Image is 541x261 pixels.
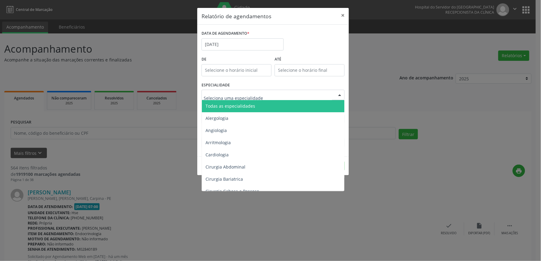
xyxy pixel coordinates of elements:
[206,140,231,145] span: Arritmologia
[202,38,284,50] input: Selecione uma data ou intervalo
[202,12,271,20] h5: Relatório de agendamentos
[204,92,332,104] input: Seleciona uma especialidade
[202,64,272,76] input: Selecione o horário inicial
[202,29,249,38] label: DATA DE AGENDAMENTO
[275,64,345,76] input: Selecione o horário final
[337,8,349,23] button: Close
[206,188,259,194] span: Cirurgia Cabeça e Pescoço
[202,81,230,90] label: ESPECIALIDADE
[202,55,272,64] label: De
[206,164,245,170] span: Cirurgia Abdominal
[275,55,345,64] label: ATÉ
[206,115,228,121] span: Alergologia
[206,103,255,109] span: Todas as especialidades
[206,127,227,133] span: Angiologia
[206,152,229,158] span: Cardiologia
[206,176,243,182] span: Cirurgia Bariatrica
